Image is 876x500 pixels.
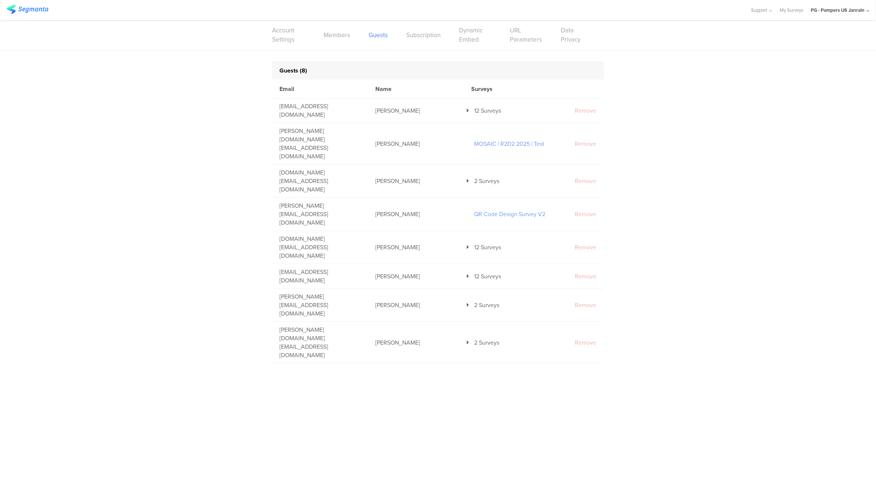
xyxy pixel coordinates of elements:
div: [EMAIL_ADDRESS][DOMAIN_NAME] [272,102,368,119]
div: [PERSON_NAME][DOMAIN_NAME][EMAIL_ADDRESS][DOMAIN_NAME] [272,325,368,359]
div: 12 Surveys [474,106,567,115]
a: QR Code Design Survey V2 [474,210,567,218]
img: segmanta logo [7,5,48,14]
div: 2 Surveys [474,301,567,309]
div: Guests (8) [279,66,597,75]
div: [DOMAIN_NAME][EMAIL_ADDRESS][DOMAIN_NAME] [272,168,368,194]
div: [EMAIL_ADDRESS][DOMAIN_NAME] [272,268,368,285]
div: [PERSON_NAME][EMAIL_ADDRESS][DOMAIN_NAME] [272,201,368,227]
a: Dynamic Embed [459,26,491,44]
div: 12 Surveys [474,272,567,281]
div: [PERSON_NAME][DOMAIN_NAME][EMAIL_ADDRESS][DOMAIN_NAME] [272,127,368,161]
div: [DOMAIN_NAME][EMAIL_ADDRESS][DOMAIN_NAME] [272,235,368,260]
div: 2 Surveys [474,338,567,347]
a: Data Privacy [561,26,585,44]
span: Support [751,7,768,14]
div: Surveys [464,85,567,93]
div: 12 Surveys [474,243,567,251]
div: Name [368,85,464,93]
div: [PERSON_NAME] [368,106,467,115]
div: [PERSON_NAME] [368,140,467,148]
div: PG - Pampers US Janrain [811,7,865,14]
div: [PERSON_NAME] [368,301,467,309]
div: [PERSON_NAME][EMAIL_ADDRESS][DOMAIN_NAME] [272,292,368,318]
div: [PERSON_NAME] [368,177,467,185]
div: [PERSON_NAME] [368,338,467,347]
div: [PERSON_NAME] [368,210,467,218]
div: [PERSON_NAME] [368,272,467,281]
a: Account Settings [272,26,305,44]
a: MOSAIC | R2D2 2025 | Test [474,140,567,148]
a: Members [324,31,350,40]
a: URL Parameters [510,26,542,44]
div: 2 Surveys [474,177,567,185]
a: Subscription [406,31,441,40]
div: [PERSON_NAME] [368,243,467,251]
div: Email [272,85,368,93]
